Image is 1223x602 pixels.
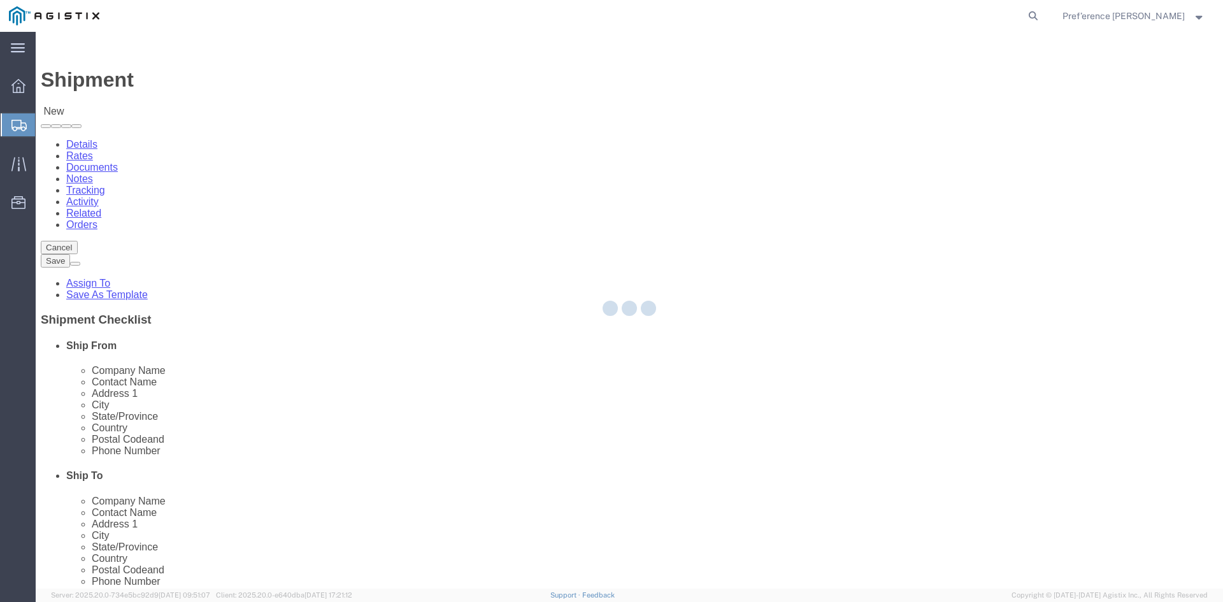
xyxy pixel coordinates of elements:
span: Copyright © [DATE]-[DATE] Agistix Inc., All Rights Reserved [1012,590,1208,601]
span: Pref’erence Wyatt [1062,9,1185,23]
span: [DATE] 17:21:12 [304,591,352,599]
a: Feedback [582,591,615,599]
a: Support [550,591,582,599]
span: Server: 2025.20.0-734e5bc92d9 [51,591,210,599]
span: [DATE] 09:51:07 [159,591,210,599]
img: logo [9,6,99,25]
button: Pref’erence [PERSON_NAME] [1062,8,1206,24]
span: Client: 2025.20.0-e640dba [216,591,352,599]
